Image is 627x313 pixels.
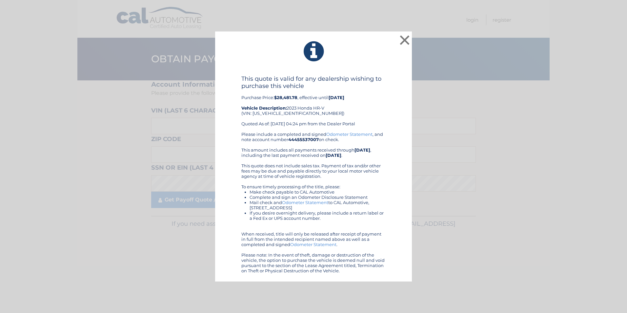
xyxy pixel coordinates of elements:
[329,95,344,100] b: [DATE]
[241,105,287,111] strong: Vehicle Description:
[326,153,341,158] b: [DATE]
[326,132,373,137] a: Odometer Statement
[250,200,386,210] li: Mail check and to CAL Automotive, [STREET_ADDRESS]
[241,75,386,90] h4: This quote is valid for any dealership wishing to purchase this vehicle
[282,200,328,205] a: Odometer Statement
[288,137,319,142] b: 44455537007
[274,95,297,100] b: $28,481.78
[250,189,386,195] li: Make check payable to CAL Automotive
[250,210,386,221] li: If you desire overnight delivery, please include a return label or a Fed Ex or UPS account number.
[241,75,386,132] div: Purchase Price: , effective until 2023 Honda HR-V (VIN: [US_VEHICLE_IDENTIFICATION_NUMBER]) Quote...
[250,195,386,200] li: Complete and sign an Odometer Disclosure Statement
[290,242,336,247] a: Odometer Statement
[398,33,411,47] button: ×
[241,132,386,273] div: Please include a completed and signed , and note account number on check. This amount includes al...
[354,147,370,153] b: [DATE]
